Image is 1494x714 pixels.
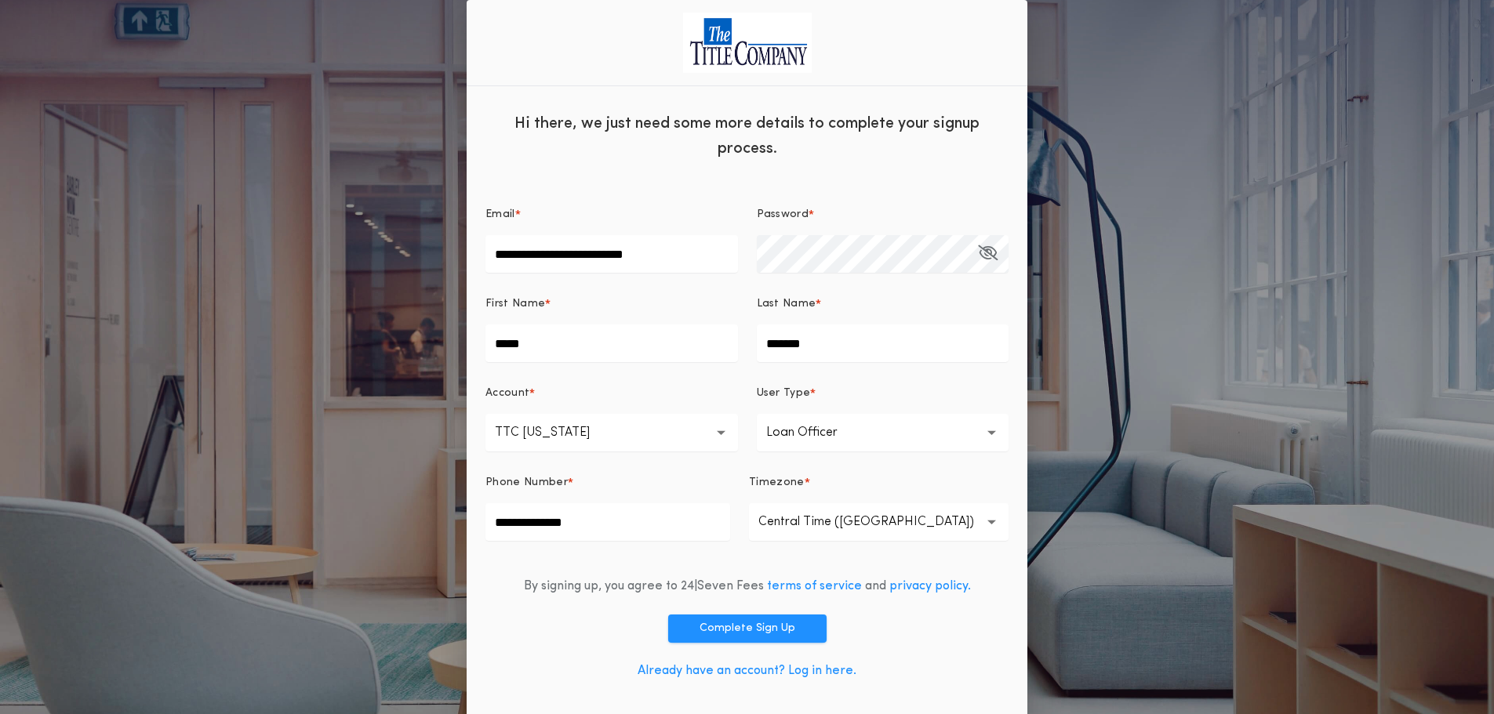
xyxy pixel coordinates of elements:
[766,423,863,442] p: Loan Officer
[668,614,827,643] button: Complete Sign Up
[485,414,738,451] button: TTC [US_STATE]
[485,475,568,491] p: Phone Number
[978,235,998,273] button: Password*
[485,324,738,362] input: First Name*
[889,580,971,593] a: privacy policy.
[638,665,856,677] a: Already have an account? Log in here.
[467,99,1027,169] div: Hi there, we just need some more details to complete your signup process.
[757,207,809,223] p: Password
[495,423,615,442] p: TTC [US_STATE]
[749,475,805,491] p: Timezone
[485,207,515,223] p: Email
[757,324,1009,362] input: Last Name*
[485,235,738,273] input: Email*
[485,503,730,541] input: Phone Number*
[485,386,529,401] p: Account
[757,235,1009,273] input: Password*
[757,296,816,312] p: Last Name
[683,13,812,73] img: logo
[757,386,811,401] p: User Type
[757,414,1009,451] button: Loan Officer
[749,503,1009,541] button: Central Time ([GEOGRAPHIC_DATA])
[758,513,999,531] p: Central Time ([GEOGRAPHIC_DATA])
[767,580,862,593] a: terms of service
[524,577,971,596] div: By signing up, you agree to 24|Seven Fees and
[485,296,545,312] p: First Name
